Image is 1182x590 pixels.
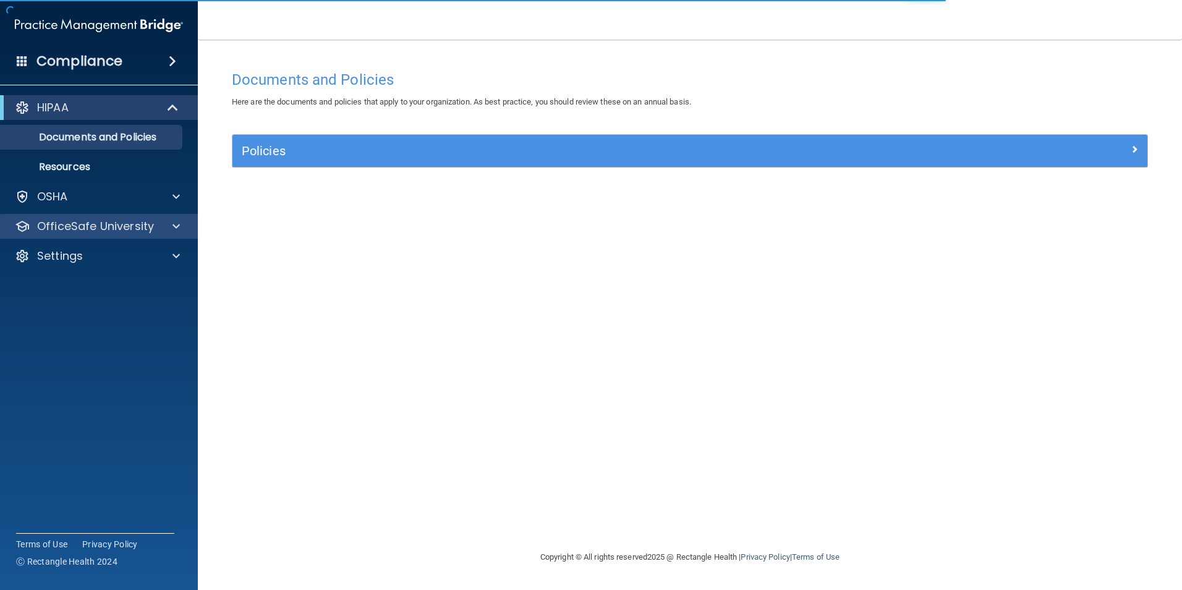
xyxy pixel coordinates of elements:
[15,189,180,204] a: OSHA
[15,100,179,115] a: HIPAA
[741,552,789,562] a: Privacy Policy
[36,53,122,70] h4: Compliance
[15,249,180,263] a: Settings
[232,97,691,106] span: Here are the documents and policies that apply to your organization. As best practice, you should...
[16,555,117,568] span: Ⓒ Rectangle Health 2024
[242,144,909,158] h5: Policies
[242,141,1138,161] a: Policies
[37,189,68,204] p: OSHA
[15,219,180,234] a: OfficeSafe University
[792,552,840,562] a: Terms of Use
[232,72,1148,88] h4: Documents and Policies
[37,100,69,115] p: HIPAA
[464,537,916,577] div: Copyright © All rights reserved 2025 @ Rectangle Health | |
[16,538,67,550] a: Terms of Use
[37,249,83,263] p: Settings
[8,161,177,173] p: Resources
[82,538,138,550] a: Privacy Policy
[8,131,177,143] p: Documents and Policies
[15,13,183,38] img: PMB logo
[37,219,154,234] p: OfficeSafe University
